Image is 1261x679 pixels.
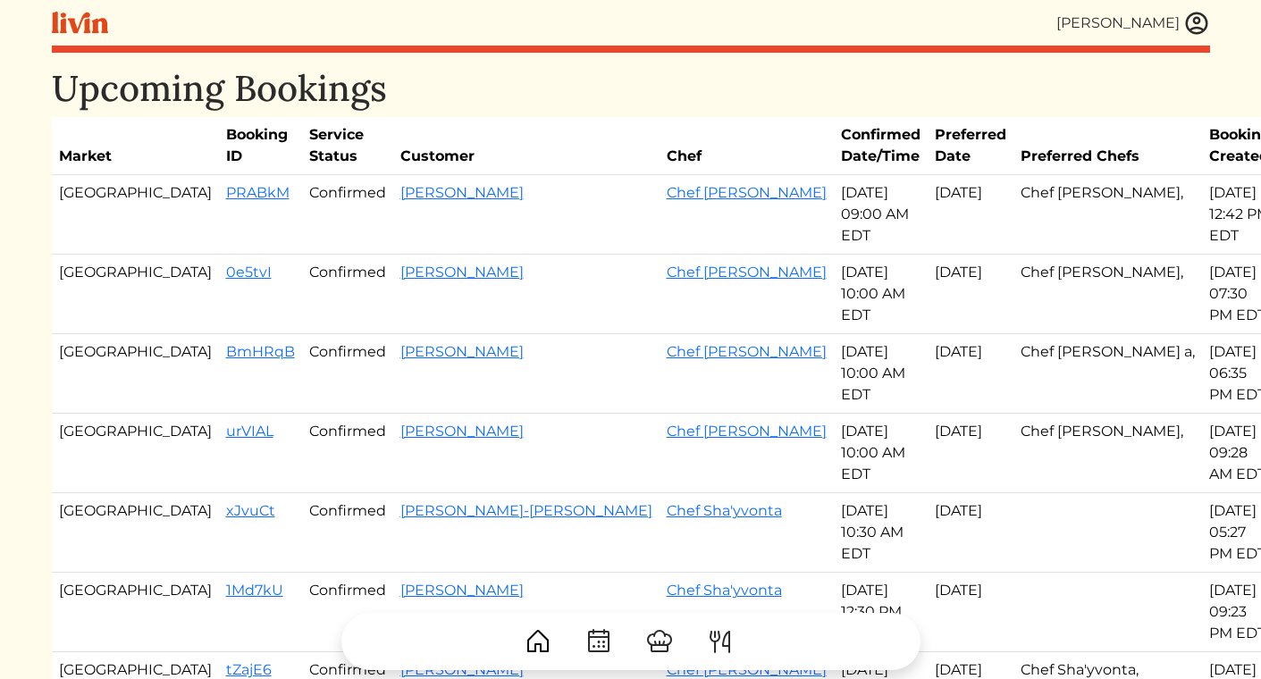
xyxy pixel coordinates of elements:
td: Confirmed [302,493,393,573]
th: Customer [393,117,660,175]
td: [DATE] 10:30 AM EDT [834,493,928,573]
img: livin-logo-a0d97d1a881af30f6274990eb6222085a2533c92bbd1e4f22c21b4f0d0e3210c.svg [52,12,108,34]
td: Confirmed [302,414,393,493]
td: Confirmed [302,573,393,652]
td: [DATE] 09:00 AM EDT [834,175,928,255]
a: urVIAL [226,423,273,440]
a: PRABkM [226,184,290,201]
th: Chef [660,117,834,175]
img: user_account-e6e16d2ec92f44fc35f99ef0dc9cddf60790bfa021a6ecb1c896eb5d2907b31c.svg [1183,10,1210,37]
td: [DATE] [928,493,1013,573]
th: Preferred Chefs [1013,117,1202,175]
td: [DATE] 10:00 AM EDT [834,334,928,414]
td: Confirmed [302,255,393,334]
img: House-9bf13187bcbb5817f509fe5e7408150f90897510c4275e13d0d5fca38e0b5951.svg [524,627,552,656]
td: [GEOGRAPHIC_DATA] [52,334,219,414]
a: 1Md7kU [226,582,283,599]
a: Chef Sha'yvonta [667,582,782,599]
th: Market [52,117,219,175]
th: Booking ID [219,117,302,175]
a: 0e5tvI [226,264,272,281]
a: [PERSON_NAME] [400,343,524,360]
td: [GEOGRAPHIC_DATA] [52,493,219,573]
a: Chef Sha'yvonta [667,502,782,519]
td: Confirmed [302,334,393,414]
td: Chef [PERSON_NAME], [1013,255,1202,334]
a: Chef [PERSON_NAME] [667,343,827,360]
a: Chef [PERSON_NAME] [667,184,827,201]
td: [GEOGRAPHIC_DATA] [52,175,219,255]
h1: Upcoming Bookings [52,67,1210,110]
td: [DATE] 10:00 AM EDT [834,255,928,334]
a: Chef [PERSON_NAME] [667,264,827,281]
th: Service Status [302,117,393,175]
div: [PERSON_NAME] [1056,13,1180,34]
td: Chef [PERSON_NAME] a, [1013,334,1202,414]
th: Confirmed Date/Time [834,117,928,175]
td: [DATE] [928,414,1013,493]
td: [DATE] 12:30 PM EDT [834,573,928,652]
td: [DATE] [928,573,1013,652]
td: [GEOGRAPHIC_DATA] [52,573,219,652]
td: Chef [PERSON_NAME], [1013,175,1202,255]
td: [DATE] [928,255,1013,334]
td: [DATE] [928,175,1013,255]
td: [GEOGRAPHIC_DATA] [52,414,219,493]
a: [PERSON_NAME] [400,184,524,201]
img: CalendarDots-5bcf9d9080389f2a281d69619e1c85352834be518fbc73d9501aef674afc0d57.svg [584,627,613,656]
td: Chef [PERSON_NAME], [1013,414,1202,493]
td: [DATE] 10:00 AM EDT [834,414,928,493]
td: [GEOGRAPHIC_DATA] [52,255,219,334]
a: [PERSON_NAME]-[PERSON_NAME] [400,502,652,519]
a: [PERSON_NAME] [400,423,524,440]
a: BmHRqB [226,343,295,360]
td: [DATE] [928,334,1013,414]
td: Confirmed [302,175,393,255]
img: ForkKnife-55491504ffdb50bab0c1e09e7649658475375261d09fd45db06cec23bce548bf.svg [706,627,735,656]
a: xJvuCt [226,502,275,519]
a: Chef [PERSON_NAME] [667,423,827,440]
img: ChefHat-a374fb509e4f37eb0702ca99f5f64f3b6956810f32a249b33092029f8484b388.svg [645,627,674,656]
th: Preferred Date [928,117,1013,175]
a: [PERSON_NAME] [400,582,524,599]
a: [PERSON_NAME] [400,264,524,281]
